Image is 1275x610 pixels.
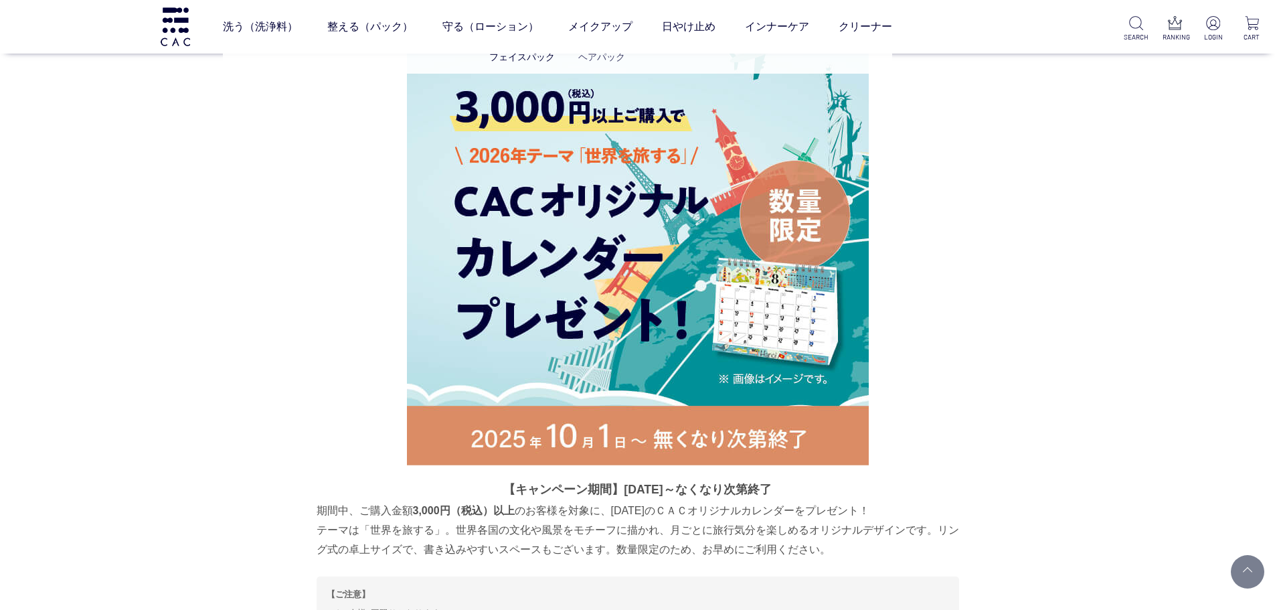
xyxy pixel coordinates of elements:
p: 【ご注意】 [327,587,949,603]
a: LOGIN [1201,16,1225,42]
a: 整える（パック） [327,8,413,46]
a: フェイスパック [489,52,555,62]
a: 日やけ止め [662,8,715,46]
a: RANKING [1163,16,1187,42]
a: メイクアップ [568,8,632,46]
p: LOGIN [1201,32,1225,42]
a: 守る（ローション） [442,8,539,46]
p: 期間中、ご購入金額 のお客様を対象に、[DATE]のＣＡＣオリジナルカレンダーをプレゼント！ テーマは「世界を旅する」。世界各国の文化や風景をモチーフに描かれ、月ごとに旅行気分を楽しめるオリジナ... [317,501,959,560]
img: logo [159,7,192,46]
a: ヘアパック [578,52,625,62]
a: クリーナー [839,8,892,46]
span: 3,000円（税込）以上 [413,505,515,516]
p: 【キャンペーン期間】[DATE]～なくなり次第終了 [317,479,959,500]
p: RANKING [1163,32,1187,42]
p: CART [1240,32,1264,42]
a: インナーケア [745,8,809,46]
a: 洗う（洗浄料） [223,8,298,46]
a: SEARCH [1124,16,1149,42]
p: SEARCH [1124,32,1149,42]
a: CART [1240,16,1264,42]
img: 卓上カレンダー プレゼントキャンペーン [407,3,869,465]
